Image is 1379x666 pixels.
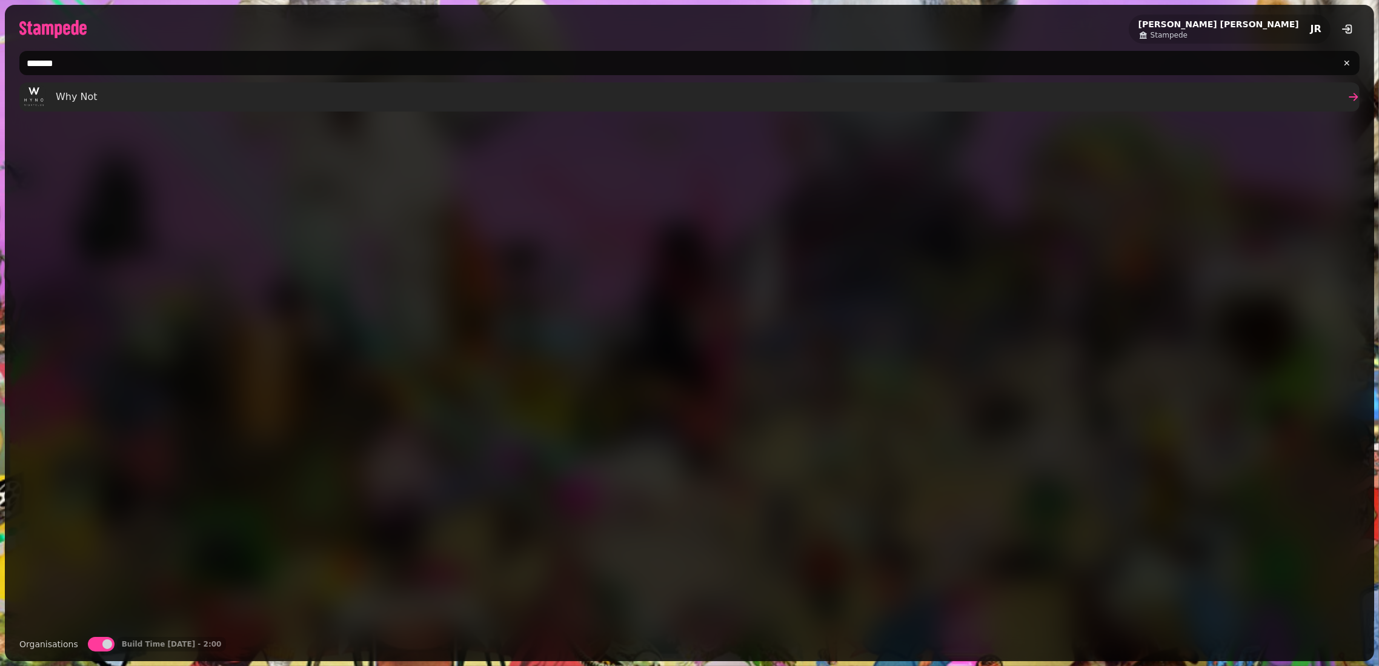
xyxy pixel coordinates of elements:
[122,639,222,649] p: Build Time [DATE] - 2:00
[1151,30,1188,40] span: Stampede
[19,82,1360,112] a: Why Not
[19,20,87,38] img: logo
[1138,30,1299,40] a: Stampede
[1138,18,1299,30] h2: [PERSON_NAME] [PERSON_NAME]
[1311,24,1321,34] span: JR
[19,637,78,651] label: Organisations
[1335,17,1360,41] button: logout
[1337,53,1357,73] button: clear
[56,90,98,104] span: Why Not
[22,85,46,109] img: aHR0cHM6Ly9maWxlcy5zdGFtcGVkZS5haS8wMzEyYzQwMC0zNjFmLTExZWEtOTQ3Mi0wNmE0ZDY1OTcxNjAvbWVkaWEvYjk2N...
